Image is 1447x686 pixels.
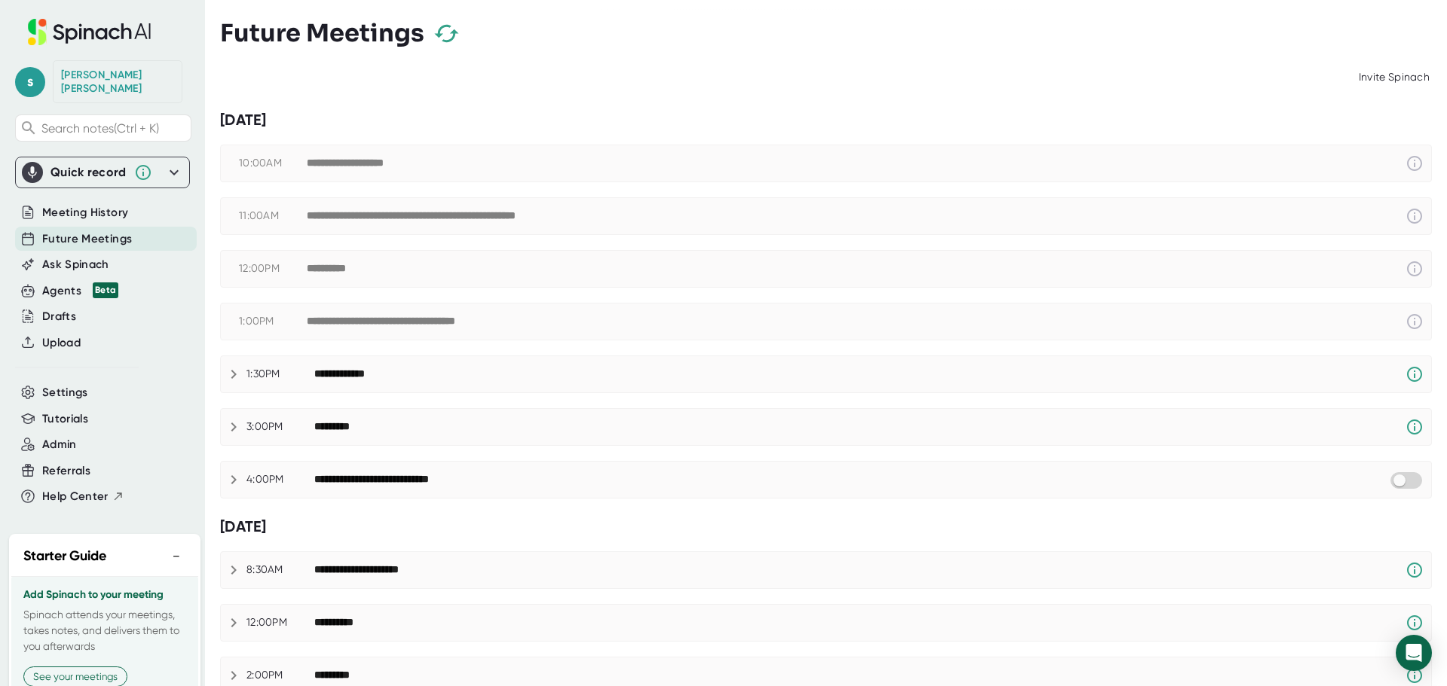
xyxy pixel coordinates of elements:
svg: Spinach requires a video conference link. [1406,666,1424,684]
svg: Spinach requires a video conference link. [1406,561,1424,579]
p: Spinach attends your meetings, takes notes, and delivers them to you afterwards [23,607,186,654]
div: Agents [42,282,118,300]
svg: This event has already passed [1406,313,1424,331]
div: 11:00AM [239,209,307,223]
button: Future Meetings [42,230,132,248]
div: [DATE] [220,111,1432,130]
div: Quick record [22,157,183,188]
div: 1:00PM [239,315,307,328]
button: Tutorials [42,410,88,428]
div: Open Intercom Messenger [1396,635,1432,671]
svg: This event has already passed [1406,154,1424,172]
div: 12:00PM [246,616,314,630]
div: Beta [93,282,118,298]
div: 3:00PM [246,420,314,434]
button: Ask Spinach [42,256,109,273]
div: 10:00AM [239,157,307,170]
svg: This event has already passed [1406,207,1424,225]
div: 1:30PM [246,367,314,381]
svg: Spinach requires a video conference link. [1406,418,1424,436]
div: Quick record [50,165,127,180]
div: Steve Horner [61,69,174,95]
button: Drafts [42,308,76,325]
h3: Add Spinach to your meeting [23,589,186,601]
button: Admin [42,436,77,453]
h2: Starter Guide [23,546,106,566]
div: [DATE] [220,517,1432,536]
span: s [15,67,45,97]
svg: Spinach requires a video conference link. [1406,365,1424,383]
button: Upload [42,334,81,352]
button: Settings [42,384,88,401]
span: Search notes (Ctrl + K) [41,121,159,136]
span: Help Center [42,488,109,505]
button: Meeting History [42,204,128,221]
div: 4:00PM [246,473,314,486]
button: Agents Beta [42,282,118,300]
button: Referrals [42,462,90,480]
div: 8:30AM [246,563,314,577]
svg: This event has already passed [1406,260,1424,278]
h3: Future Meetings [220,19,424,47]
div: 12:00PM [239,262,307,276]
svg: Spinach requires a video conference link. [1406,614,1424,632]
div: Invite Spinach [1357,63,1432,92]
button: − [167,545,186,567]
button: Help Center [42,488,124,505]
div: 2:00PM [246,669,314,682]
